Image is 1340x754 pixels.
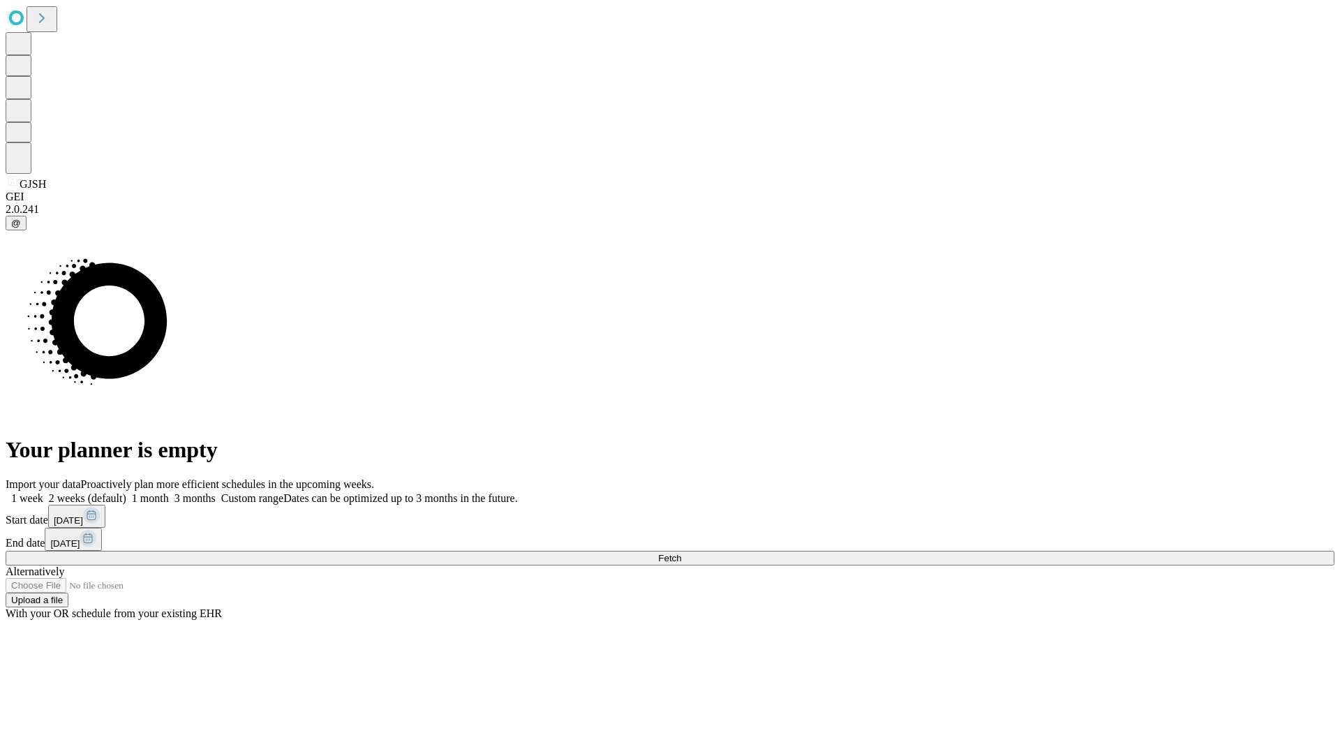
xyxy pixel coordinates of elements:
span: GJSH [20,178,46,190]
span: Alternatively [6,565,64,577]
span: 3 months [174,492,216,504]
button: Upload a file [6,593,68,607]
button: [DATE] [45,528,102,551]
span: Dates can be optimized up to 3 months in the future. [283,492,517,504]
span: Fetch [658,553,681,563]
button: @ [6,216,27,230]
button: Fetch [6,551,1334,565]
div: 2.0.241 [6,203,1334,216]
span: Custom range [221,492,283,504]
div: Start date [6,505,1334,528]
div: End date [6,528,1334,551]
span: Proactively plan more efficient schedules in the upcoming weeks. [81,478,374,490]
span: [DATE] [50,538,80,549]
span: 1 week [11,492,43,504]
span: Import your data [6,478,81,490]
span: @ [11,218,21,228]
span: 1 month [132,492,169,504]
button: [DATE] [48,505,105,528]
span: 2 weeks (default) [49,492,126,504]
h1: Your planner is empty [6,437,1334,463]
span: [DATE] [54,515,83,526]
span: With your OR schedule from your existing EHR [6,607,222,619]
div: GEI [6,191,1334,203]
